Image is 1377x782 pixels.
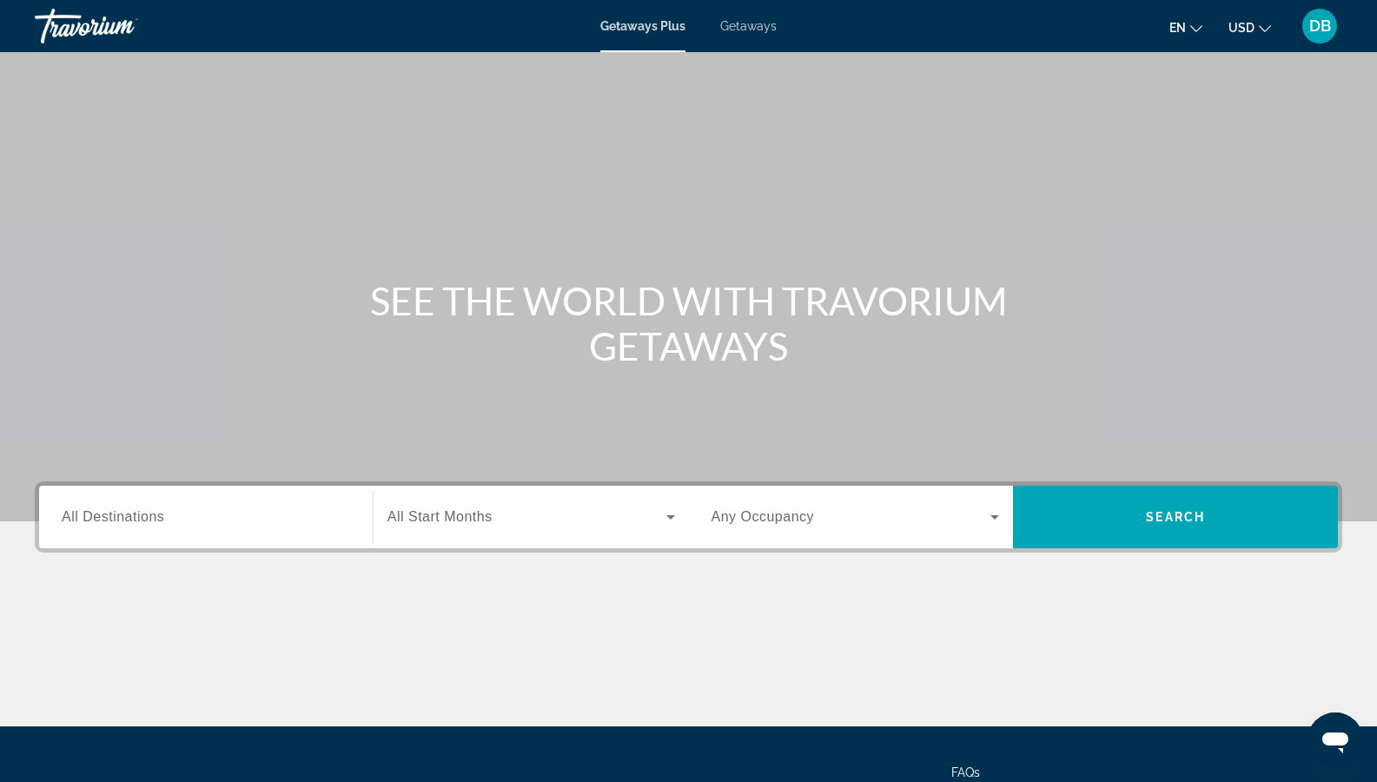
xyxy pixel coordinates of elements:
[951,765,980,779] a: FAQs
[1309,17,1331,35] span: DB
[720,19,777,33] a: Getaways
[1297,8,1342,44] button: User Menu
[1307,712,1363,768] iframe: Button to launch messaging window
[387,509,493,524] span: All Start Months
[600,19,685,33] a: Getaways Plus
[1169,15,1202,40] button: Change language
[1228,15,1271,40] button: Change currency
[39,486,1338,548] div: Search widget
[62,509,164,524] span: All Destinations
[363,278,1015,368] h1: SEE THE WORLD WITH TRAVORIUM GETAWAYS
[712,509,815,524] span: Any Occupancy
[1228,21,1255,35] span: USD
[35,3,209,49] a: Travorium
[1146,510,1205,524] span: Search
[1169,21,1186,35] span: en
[1013,486,1338,548] button: Search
